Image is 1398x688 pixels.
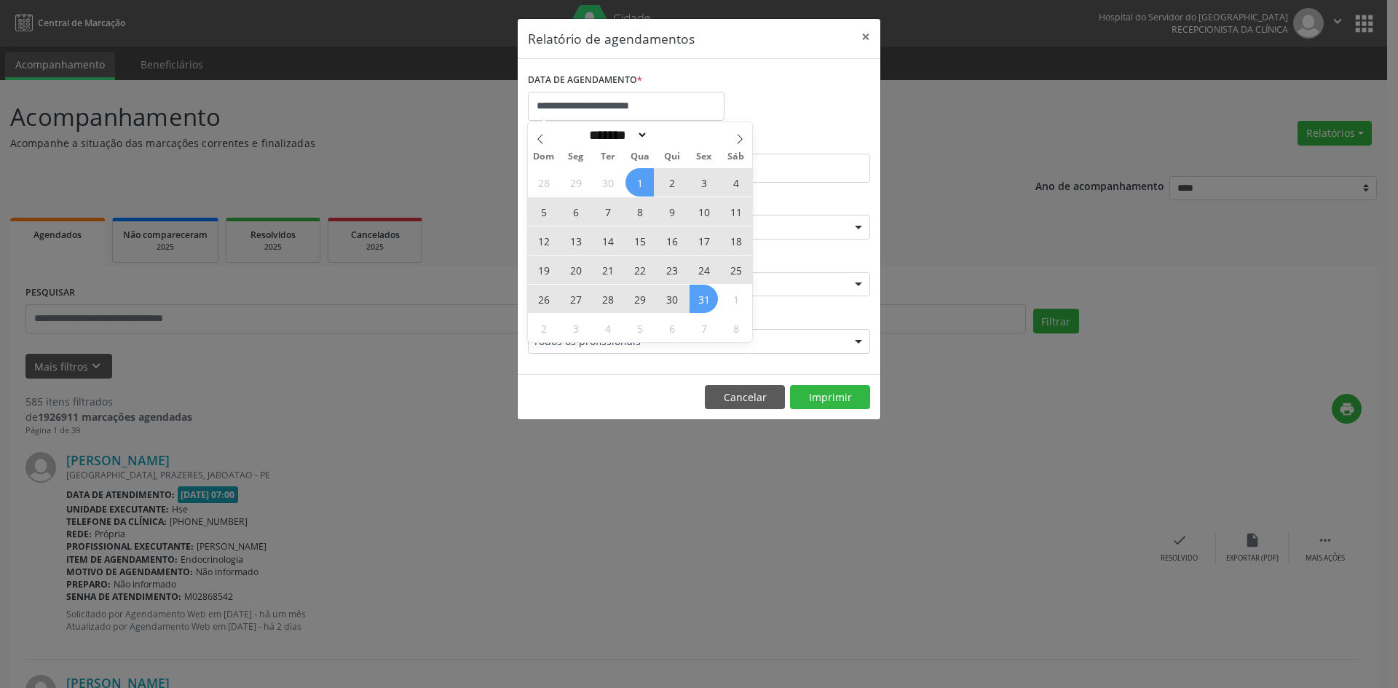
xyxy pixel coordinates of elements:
span: Outubro 9, 2025 [657,197,686,226]
span: Setembro 29, 2025 [561,168,590,197]
button: Cancelar [705,385,785,410]
span: Sáb [720,152,752,162]
span: Novembro 8, 2025 [722,314,750,342]
span: Qua [624,152,656,162]
span: Outubro 28, 2025 [593,285,622,313]
span: Outubro 13, 2025 [561,226,590,255]
label: DATA DE AGENDAMENTO [528,69,642,92]
span: Outubro 2, 2025 [657,168,686,197]
h5: Relatório de agendamentos [528,29,695,48]
button: Close [851,19,880,55]
span: Outubro 19, 2025 [529,256,558,284]
span: Novembro 4, 2025 [593,314,622,342]
input: Year [648,127,696,143]
span: Setembro 28, 2025 [529,168,558,197]
span: Outubro 29, 2025 [625,285,654,313]
span: Outubro 1, 2025 [625,168,654,197]
span: Outubro 11, 2025 [722,197,750,226]
span: Outubro 3, 2025 [690,168,718,197]
span: Outubro 27, 2025 [561,285,590,313]
span: Outubro 21, 2025 [593,256,622,284]
span: Outubro 8, 2025 [625,197,654,226]
span: Outubro 17, 2025 [690,226,718,255]
span: Outubro 6, 2025 [561,197,590,226]
span: Outubro 14, 2025 [593,226,622,255]
button: Imprimir [790,385,870,410]
span: Outubro 20, 2025 [561,256,590,284]
select: Month [584,127,648,143]
span: Outubro 5, 2025 [529,197,558,226]
span: Novembro 1, 2025 [722,285,750,313]
span: Outubro 26, 2025 [529,285,558,313]
label: ATÉ [703,131,870,154]
span: Novembro 3, 2025 [561,314,590,342]
span: Outubro 4, 2025 [722,168,750,197]
span: Outubro 18, 2025 [722,226,750,255]
span: Dom [528,152,560,162]
span: Outubro 16, 2025 [657,226,686,255]
span: Outubro 31, 2025 [690,285,718,313]
span: Setembro 30, 2025 [593,168,622,197]
span: Novembro 5, 2025 [625,314,654,342]
span: Sex [688,152,720,162]
span: Outubro 22, 2025 [625,256,654,284]
span: Outubro 7, 2025 [593,197,622,226]
span: Outubro 25, 2025 [722,256,750,284]
span: Outubro 23, 2025 [657,256,686,284]
span: Seg [560,152,592,162]
span: Outubro 15, 2025 [625,226,654,255]
span: Outubro 12, 2025 [529,226,558,255]
span: Outubro 10, 2025 [690,197,718,226]
span: Qui [656,152,688,162]
span: Ter [592,152,624,162]
span: Outubro 24, 2025 [690,256,718,284]
span: Novembro 6, 2025 [657,314,686,342]
span: Novembro 7, 2025 [690,314,718,342]
span: Outubro 30, 2025 [657,285,686,313]
span: Novembro 2, 2025 [529,314,558,342]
